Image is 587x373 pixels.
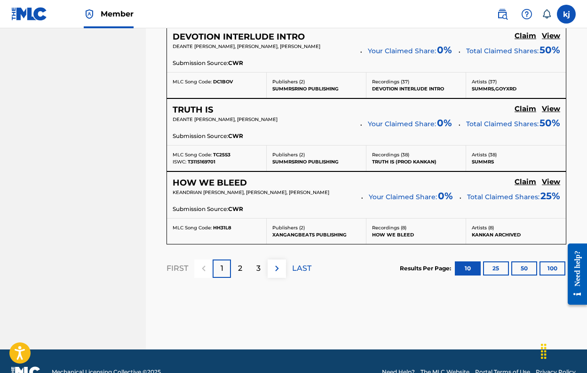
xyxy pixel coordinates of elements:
p: TRUTH IS (PROD KANKAN) [372,158,460,165]
a: View [542,32,560,42]
p: SUMMRS,GOYXRD [472,85,560,92]
p: FIRST [167,263,188,274]
p: HOW WE BLEED [372,231,460,238]
h5: HOW WE BLEED [173,178,247,188]
p: LAST [292,263,311,274]
p: Publishers ( 2 ) [272,151,360,158]
p: Results Per Page: [400,264,453,273]
p: Artists ( 8 ) [472,224,560,231]
img: search [497,8,508,20]
span: CWR [228,132,243,140]
p: Artists ( 37 ) [472,78,560,85]
span: Submission Source: [173,132,228,140]
span: Your Claimed Share: [368,119,436,129]
p: Recordings ( 38 ) [372,151,460,158]
p: Recordings ( 37 ) [372,78,460,85]
span: Your Claimed Share: [368,46,436,56]
span: Member [101,8,134,19]
iframe: Resource Center [561,234,587,314]
span: MLC Song Code: [173,79,212,85]
span: 0 % [437,116,452,130]
span: MLC Song Code: [173,152,212,158]
span: Total Claimed Shares: [466,47,539,55]
a: View [542,105,560,115]
span: Submission Source: [173,205,228,213]
div: Notifications [542,9,551,19]
span: Submission Source: [173,59,228,67]
p: 2 [238,263,242,274]
span: DC1BOV [213,79,233,85]
h5: Claim [515,32,536,41]
h5: View [542,32,560,41]
p: SUMMRSRINO PUBLISHING [272,85,360,92]
button: 100 [539,261,565,276]
span: 50 % [539,43,560,57]
p: KANKAN ARCHIVED [472,231,560,238]
p: Publishers ( 2 ) [272,224,360,231]
a: Public Search [493,5,512,24]
span: 0 % [438,189,453,203]
span: DEANTE [PERSON_NAME], [PERSON_NAME], [PERSON_NAME] [173,43,320,49]
span: CWR [228,59,243,67]
img: Top Rightsholder [84,8,95,20]
span: 50 % [539,116,560,130]
iframe: Chat Widget [540,328,587,373]
a: View [542,178,560,188]
img: MLC Logo [11,7,48,21]
p: 1 [221,263,223,274]
p: DEVOTION INTERLUDE INTRO [372,85,460,92]
h5: TRUTH IS [173,105,213,115]
p: SUMMRSRINO PUBLISHING [272,158,360,165]
img: right [271,263,283,274]
button: 25 [483,261,509,276]
button: 10 [455,261,481,276]
p: XANGANGBEATS PUBLISHING [272,231,360,238]
span: HH31L8 [213,225,231,231]
p: Artists ( 38 ) [472,151,560,158]
h5: View [542,178,560,186]
p: Publishers ( 2 ) [272,78,360,85]
p: Recordings ( 8 ) [372,224,460,231]
div: Help [517,5,536,24]
span: ISWC: [173,159,186,165]
span: DEANTE [PERSON_NAME], [PERSON_NAME] [173,116,278,122]
h5: DEVOTION INTERLUDE INTRO [173,32,305,42]
h5: Claim [515,105,536,114]
p: SUMMRS [472,158,560,165]
button: 50 [511,261,537,276]
span: T3115169701 [188,159,215,165]
h5: View [542,105,560,114]
img: help [521,8,532,20]
span: Your Claimed Share: [369,192,437,202]
h5: Claim [515,178,536,186]
span: TC25S3 [213,152,230,158]
span: 0 % [437,43,452,57]
span: KEANDRIAN [PERSON_NAME], [PERSON_NAME], [PERSON_NAME] [173,189,329,195]
span: Total Claimed Shares: [466,120,539,128]
span: MLC Song Code: [173,225,212,231]
div: Drag [536,337,551,365]
span: CWR [228,205,243,213]
p: 3 [256,263,261,274]
div: User Menu [557,5,576,24]
span: 25 % [540,189,560,203]
span: Total Claimed Shares: [467,193,539,201]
